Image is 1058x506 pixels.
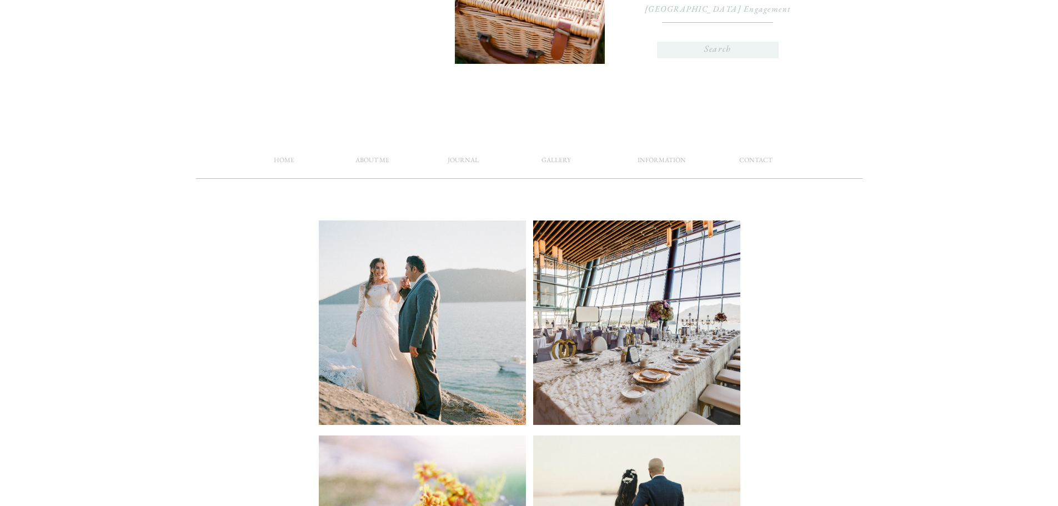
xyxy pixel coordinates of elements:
img: A banquet hall ready for wedding reception at the one of the best Vancouver wedding venues [533,221,740,425]
input: search [667,42,769,56]
a: information [635,154,689,172]
a: Contact [729,154,783,172]
a: about me [345,154,400,172]
img: Whytecliff park wedding, best photography location in Vancouver [319,221,526,425]
a: JOURNAL [436,154,490,172]
a: Gallery [529,154,584,172]
a: [GEOGRAPHIC_DATA] Engagement [623,1,813,13]
a: Home [257,154,312,172]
